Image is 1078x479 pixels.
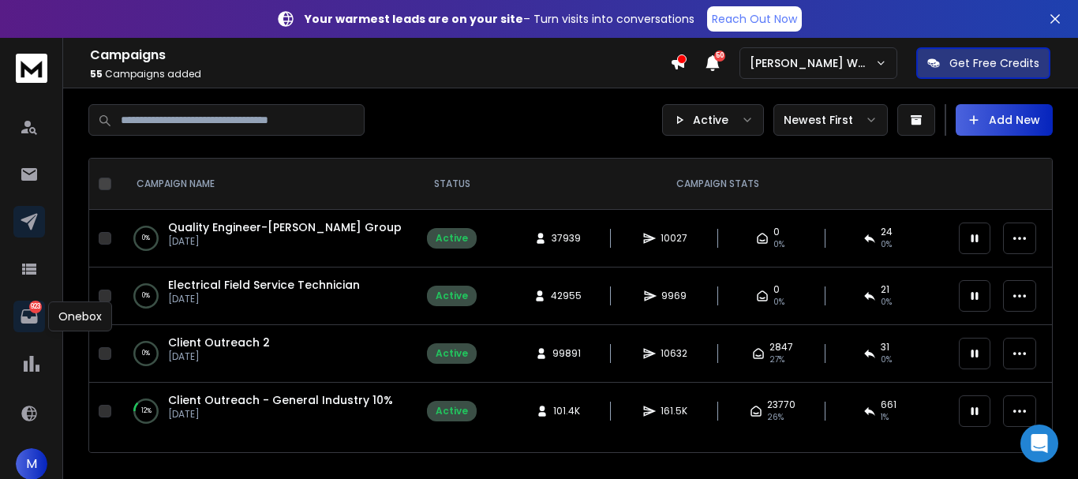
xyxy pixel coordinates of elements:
[168,408,393,421] p: [DATE]
[551,290,582,302] span: 42955
[305,11,523,27] strong: Your warmest leads are on your site
[712,11,797,27] p: Reach Out Now
[168,219,402,235] a: Quality Engineer-[PERSON_NAME] Group
[881,283,889,296] span: 21
[661,347,687,360] span: 10632
[118,159,417,210] th: CAMPAIGN NAME
[714,51,725,62] span: 50
[436,405,468,417] div: Active
[661,405,687,417] span: 161.5K
[693,112,728,128] p: Active
[881,354,892,366] span: 0 %
[168,293,360,305] p: [DATE]
[750,55,875,71] p: [PERSON_NAME] Workspace
[773,104,888,136] button: Newest First
[769,341,793,354] span: 2847
[956,104,1053,136] button: Add New
[436,347,468,360] div: Active
[661,232,687,245] span: 10027
[436,290,468,302] div: Active
[773,283,780,296] span: 0
[118,325,417,383] td: 0%Client Outreach 2[DATE]
[881,399,896,411] span: 661
[118,268,417,325] td: 0%Electrical Field Service Technician[DATE]
[949,55,1039,71] p: Get Free Credits
[1020,425,1058,462] div: Open Intercom Messenger
[168,350,270,363] p: [DATE]
[16,54,47,83] img: logo
[436,232,468,245] div: Active
[168,235,402,248] p: [DATE]
[168,277,360,293] a: Electrical Field Service Technician
[661,290,687,302] span: 9969
[881,341,889,354] span: 31
[773,238,784,251] span: 0%
[916,47,1050,79] button: Get Free Credits
[90,46,670,65] h1: Campaigns
[90,67,103,80] span: 55
[773,226,780,238] span: 0
[881,296,892,309] span: 0 %
[142,230,150,246] p: 0 %
[13,301,45,332] a: 923
[767,411,784,424] span: 26 %
[168,335,270,350] a: Client Outreach 2
[142,288,150,304] p: 0 %
[29,301,42,313] p: 923
[773,296,784,309] span: 0%
[141,403,152,419] p: 12 %
[142,346,150,361] p: 0 %
[881,226,893,238] span: 24
[881,411,889,424] span: 1 %
[168,392,393,408] a: Client Outreach - General Industry 10%
[767,399,795,411] span: 23770
[48,301,112,331] div: Onebox
[707,6,802,32] a: Reach Out Now
[90,68,670,80] p: Campaigns added
[486,159,949,210] th: CAMPAIGN STATS
[552,232,581,245] span: 37939
[769,354,784,366] span: 27 %
[553,405,580,417] span: 101.4K
[118,383,417,440] td: 12%Client Outreach - General Industry 10%[DATE]
[118,210,417,268] td: 0%Quality Engineer-[PERSON_NAME] Group[DATE]
[552,347,581,360] span: 99891
[417,159,486,210] th: STATUS
[305,11,694,27] p: – Turn visits into conversations
[881,238,892,251] span: 0 %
